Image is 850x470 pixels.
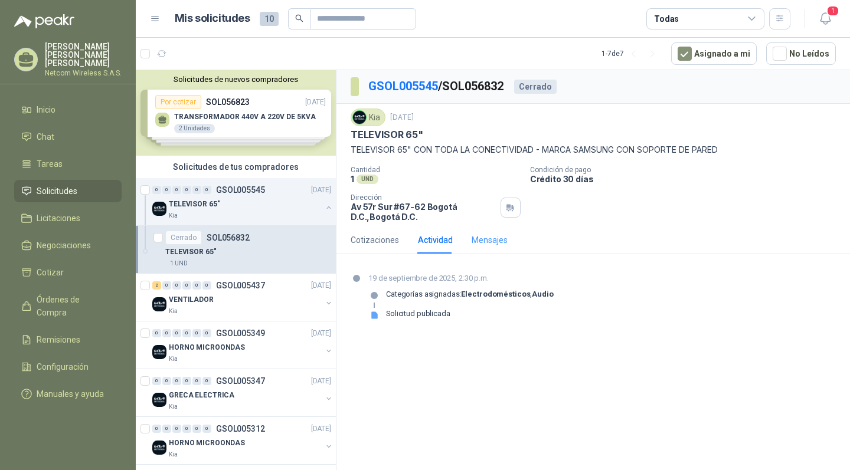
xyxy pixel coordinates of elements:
[152,377,161,385] div: 0
[182,186,191,194] div: 0
[172,425,181,433] div: 0
[169,342,245,353] p: HORNO MICROONDAS
[162,329,171,337] div: 0
[172,329,181,337] div: 0
[152,374,334,412] a: 0 0 0 0 0 0 GSOL005347[DATE] Company LogoGRECA ELECTRICAKia
[169,450,178,459] p: Kia
[386,290,554,299] p: Categorías asignadas: ,
[152,425,161,433] div: 0
[192,425,201,433] div: 0
[182,281,191,290] div: 0
[202,329,211,337] div: 0
[216,329,265,337] p: GSOL005349
[311,280,331,291] p: [DATE]
[216,186,265,194] p: GSOL005545
[514,80,557,94] div: Cerrado
[162,281,171,290] div: 0
[37,185,77,198] span: Solicitudes
[162,186,171,194] div: 0
[172,281,181,290] div: 0
[152,186,161,194] div: 0
[14,14,74,28] img: Logo peakr
[295,14,303,22] span: search
[152,183,334,221] a: 0 0 0 0 0 0 GSOL005545[DATE] Company LogoTELEVISOR 65"Kia
[192,329,201,337] div: 0
[162,377,171,385] div: 0
[216,425,265,433] p: GSOL005312
[351,193,496,202] p: Dirección
[169,199,220,210] p: TELEVISOR 65"
[14,126,122,148] a: Chat
[207,234,250,242] p: SOL056832
[14,180,122,202] a: Solicitudes
[152,329,161,337] div: 0
[182,377,191,385] div: 0
[136,226,336,274] a: CerradoSOL056832TELEVISOR 65"1 UND
[45,70,122,77] p: Netcom Wireless S.A.S.
[14,328,122,351] a: Remisiones
[152,393,166,407] img: Company Logo
[165,259,192,268] div: 1 UND
[202,281,211,290] div: 0
[182,329,191,337] div: 0
[532,290,553,298] strong: Audio
[175,10,250,27] h1: Mis solicitudes
[386,309,450,318] div: Solicitud publicada
[14,288,122,324] a: Órdenes de Compra
[472,234,508,246] div: Mensajes
[351,109,385,126] div: Kia
[192,186,201,194] div: 0
[169,294,214,305] p: VENTILADOR
[260,12,279,26] span: 10
[169,402,178,412] p: Kia
[351,202,496,222] p: Av 57r Sur #67-62 Bogotá D.C. , Bogotá D.C.
[37,212,80,225] span: Licitaciones
[351,234,399,246] div: Cotizaciones
[37,333,80,346] span: Remisiones
[216,281,265,290] p: GSOL005437
[357,175,378,184] div: UND
[368,272,554,284] p: 19 de septiembre de 2025, 2:30 p.m.
[351,143,836,156] p: TELEVISOR 65" CON TODA LA CONECTIVIDAD - MARCA SAMSUNG CON SOPORTE DE PARED
[311,328,331,339] p: [DATE]
[311,423,331,435] p: [DATE]
[202,186,211,194] div: 0
[45,42,122,67] p: [PERSON_NAME] [PERSON_NAME] [PERSON_NAME]
[136,156,336,178] div: Solicitudes de tus compradores
[165,246,216,258] p: TELEVISOR 65"
[815,8,836,29] button: 1
[37,360,89,373] span: Configuración
[368,77,505,96] p: / SOL056832
[216,377,265,385] p: GSOL005347
[461,290,530,298] strong: Electrodomésticos
[37,103,55,116] span: Inicio
[351,129,423,141] p: TELEVISOR 65"
[14,207,122,229] a: Licitaciones
[169,354,178,364] p: Kia
[152,297,166,311] img: Company Logo
[152,326,334,364] a: 0 0 0 0 0 0 GSOL005349[DATE] Company LogoHORNO MICROONDASKia
[14,234,122,257] a: Negociaciones
[351,174,354,184] p: 1
[152,441,166,455] img: Company Logo
[14,356,122,378] a: Configuración
[152,281,161,290] div: 2
[136,70,336,156] div: Solicitudes de nuevos compradoresPor cotizarSOL056823[DATE] TRANSFORMADOR 440V A 220V DE 5KVA2 Un...
[14,383,122,405] a: Manuales y ayuda
[311,185,331,196] p: [DATE]
[152,422,334,459] a: 0 0 0 0 0 0 GSOL005312[DATE] Company LogoHORNO MICROONDASKia
[368,79,438,93] a: GSOL005545
[169,438,245,449] p: HORNO MICROONDAS
[671,42,757,65] button: Asignado a mi
[202,377,211,385] div: 0
[37,266,64,279] span: Cotizar
[766,42,836,65] button: No Leídos
[418,234,453,246] div: Actividad
[202,425,211,433] div: 0
[390,112,414,123] p: [DATE]
[140,75,331,84] button: Solicitudes de nuevos compradores
[37,157,63,170] span: Tareas
[530,174,845,184] p: Crédito 30 días
[169,307,178,316] p: Kia
[353,111,366,124] img: Company Logo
